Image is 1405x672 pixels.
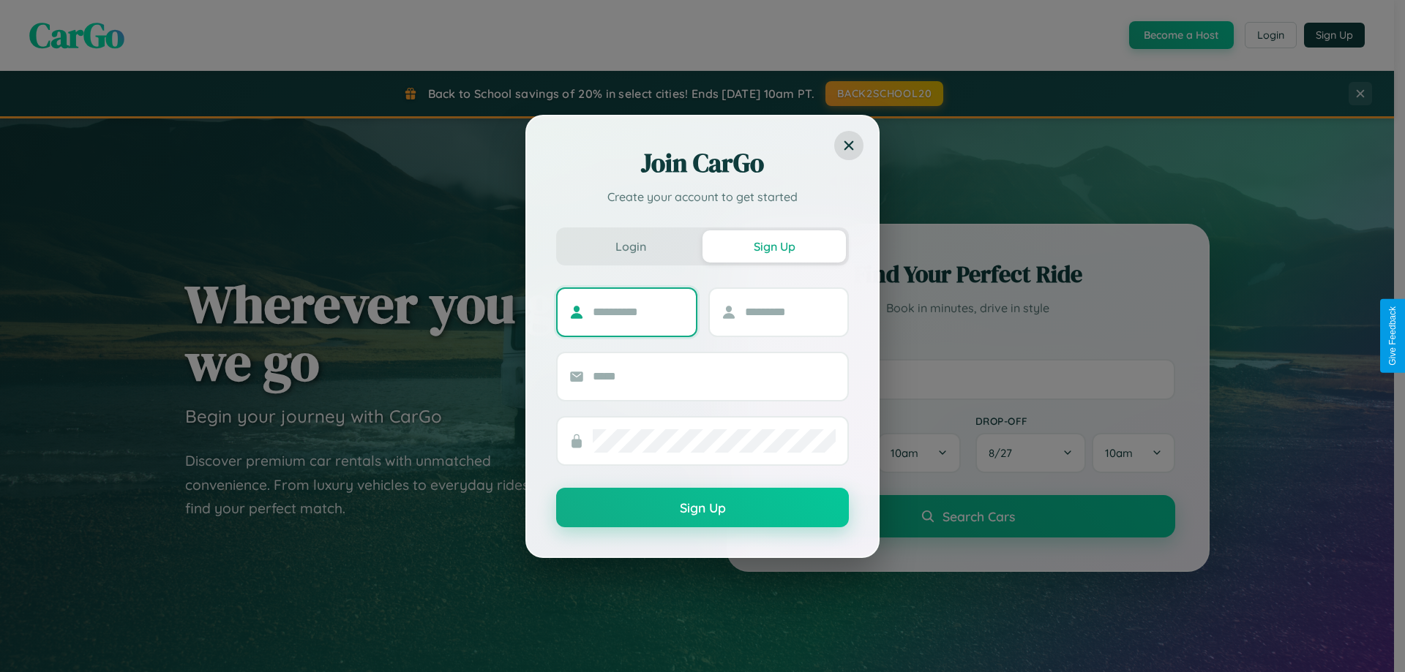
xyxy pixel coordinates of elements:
[556,488,849,527] button: Sign Up
[702,230,846,263] button: Sign Up
[556,188,849,205] p: Create your account to get started
[556,146,849,181] h2: Join CarGo
[559,230,702,263] button: Login
[1387,306,1398,366] div: Give Feedback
